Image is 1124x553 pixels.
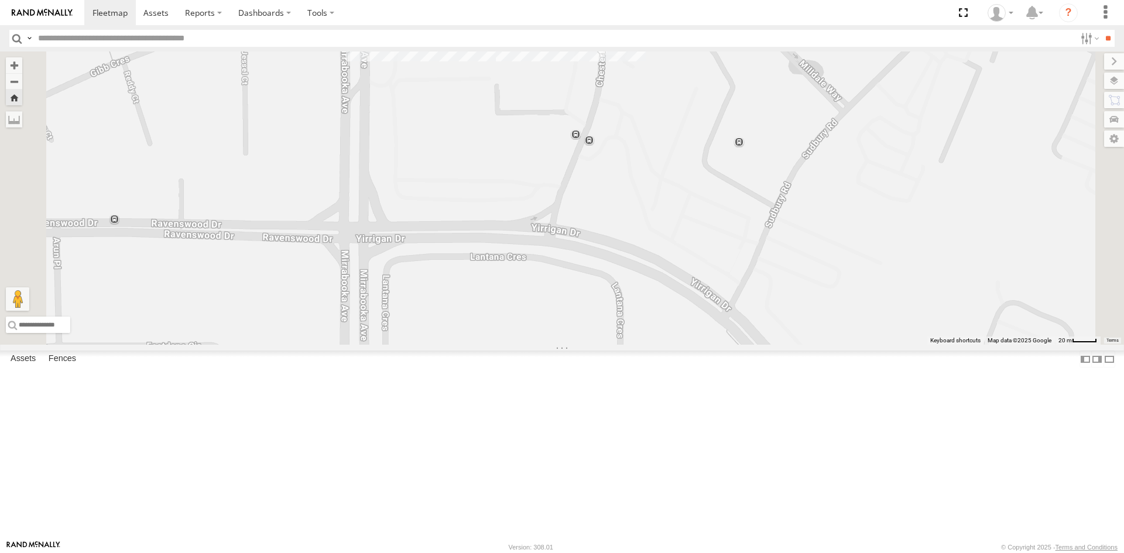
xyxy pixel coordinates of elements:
[1076,30,1101,47] label: Search Filter Options
[1091,351,1103,367] label: Dock Summary Table to the Right
[6,73,22,90] button: Zoom out
[5,351,42,367] label: Assets
[509,544,553,551] div: Version: 308.01
[1080,351,1091,367] label: Dock Summary Table to the Left
[6,541,60,553] a: Visit our Website
[988,337,1051,344] span: Map data ©2025 Google
[1059,4,1078,22] i: ?
[6,287,29,311] button: Drag Pegman onto the map to open Street View
[6,57,22,73] button: Zoom in
[1104,351,1115,367] label: Hide Summary Table
[1058,337,1072,344] span: 20 m
[1055,336,1101,345] button: Map Scale: 20 m per 39 pixels
[983,4,1017,22] div: Brendan Sinclair
[12,9,73,17] img: rand-logo.svg
[1001,544,1118,551] div: © Copyright 2025 -
[1106,338,1119,343] a: Terms (opens in new tab)
[1104,130,1124,147] label: Map Settings
[930,336,981,345] button: Keyboard shortcuts
[6,111,22,128] label: Measure
[1056,544,1118,551] a: Terms and Conditions
[43,351,82,367] label: Fences
[6,90,22,105] button: Zoom Home
[25,30,34,47] label: Search Query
